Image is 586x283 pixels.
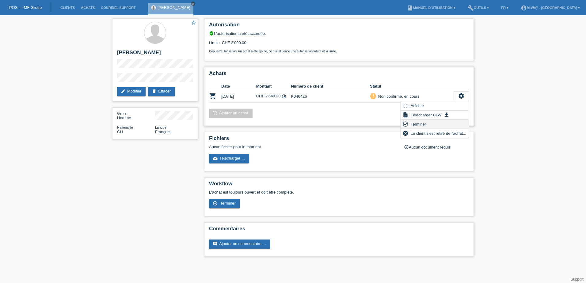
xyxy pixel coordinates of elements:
[468,5,474,11] i: build
[117,111,127,115] span: Genre
[404,145,409,149] i: info_outline
[291,83,370,90] th: Numéro de client
[571,277,584,281] a: Support
[402,112,409,118] i: description
[407,5,413,11] i: book
[191,20,196,25] i: star_border
[209,92,216,100] i: POSP00027791
[209,70,469,80] h2: Achats
[155,130,170,134] span: Français
[410,102,425,109] span: Afficher
[209,31,469,36] div: L’autorisation a été accordée.
[220,201,236,206] span: Terminer
[521,5,527,11] i: account_circle
[256,90,291,103] td: CHF 2'649.30
[158,5,190,10] a: [PERSON_NAME]
[191,2,195,6] a: close
[209,22,469,31] h2: Autorisation
[148,87,175,96] a: deleteEffacer
[209,226,469,235] h2: Commentaires
[371,94,375,98] i: priority_high
[209,199,240,208] a: check_circle_outline Terminer
[117,126,133,129] span: Nationalité
[192,2,195,5] i: close
[291,90,370,103] td: K046426
[410,111,443,119] span: Télécharger CGV
[404,6,459,9] a: bookManuel d’utilisation ▾
[213,241,218,246] i: comment
[213,156,218,161] i: cloud_upload
[370,83,454,90] th: Statut
[209,135,469,145] h2: Fichiers
[57,6,78,9] a: Clients
[98,6,139,9] a: Courriel Support
[117,50,193,59] h2: [PERSON_NAME]
[152,89,157,94] i: delete
[209,240,270,249] a: commentAjouter un commentaire ...
[121,89,126,94] i: edit
[209,50,469,53] p: Depuis l’autorisation, un achat a été ajouté, ce qui influence une autorisation future et la limite.
[282,94,286,99] i: Taux fixes (24 versements)
[256,83,291,90] th: Montant
[443,112,450,118] i: get_app
[402,121,409,127] i: check_circle_outline
[498,6,512,9] a: FR ▾
[221,90,256,103] td: [DATE]
[402,103,409,109] i: fullscreen
[209,154,249,163] a: cloud_uploadTélécharger ...
[410,120,427,128] span: Terminer
[209,190,469,194] p: L'achat est toujours ouvert et doit être complété.
[117,111,155,120] div: Homme
[209,109,253,118] a: add_shopping_cartAjouter un achat
[78,6,98,9] a: Achats
[376,93,419,100] div: Non confirmé, en cours
[465,6,492,9] a: buildOutils ▾
[213,201,218,206] i: check_circle_outline
[404,145,469,149] div: Aucun document requis
[213,111,218,115] i: add_shopping_cart
[117,87,146,96] a: editModifier
[209,181,469,190] h2: Workflow
[155,126,166,129] span: Langue
[209,36,469,53] div: Limite: CHF 3'000.00
[458,92,465,99] i: settings
[518,6,583,9] a: account_circlem-way - [GEOGRAPHIC_DATA] ▾
[117,130,123,134] span: Suisse
[221,83,256,90] th: Date
[209,31,214,36] i: verified_user
[191,20,196,26] a: star_border
[9,5,42,10] a: POS — MF Group
[209,145,396,149] div: Aucun fichier pour le moment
